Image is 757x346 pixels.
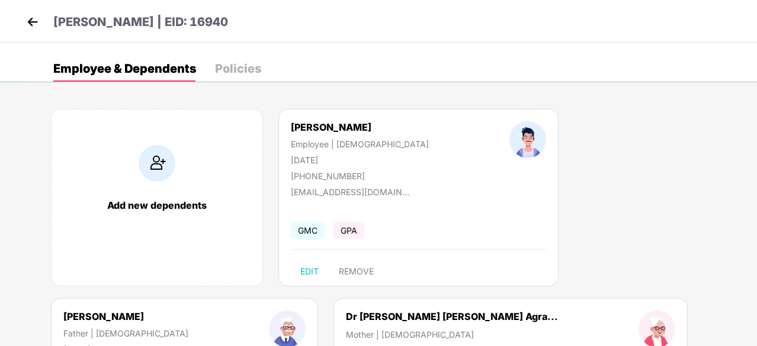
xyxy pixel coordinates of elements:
[291,262,328,281] button: EDIT
[329,262,383,281] button: REMOVE
[63,328,188,338] div: Father | [DEMOGRAPHIC_DATA]
[215,63,261,75] div: Policies
[346,329,558,339] div: Mother | [DEMOGRAPHIC_DATA]
[291,121,429,133] div: [PERSON_NAME]
[291,187,409,197] div: [EMAIL_ADDRESS][DOMAIN_NAME]
[300,267,319,276] span: EDIT
[63,199,251,211] div: Add new dependents
[509,121,546,158] img: profileImage
[291,139,429,149] div: Employee | [DEMOGRAPHIC_DATA]
[24,13,41,31] img: back
[53,63,196,75] div: Employee & Dependents
[339,267,374,276] span: REMOVE
[291,171,429,181] div: [PHONE_NUMBER]
[63,311,188,322] div: [PERSON_NAME]
[139,145,175,182] img: addIcon
[291,155,429,165] div: [DATE]
[333,222,364,239] span: GPA
[53,13,228,31] p: [PERSON_NAME] | EID: 16940
[346,311,558,322] div: Dr [PERSON_NAME] [PERSON_NAME] Agra...
[291,222,325,239] span: GMC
